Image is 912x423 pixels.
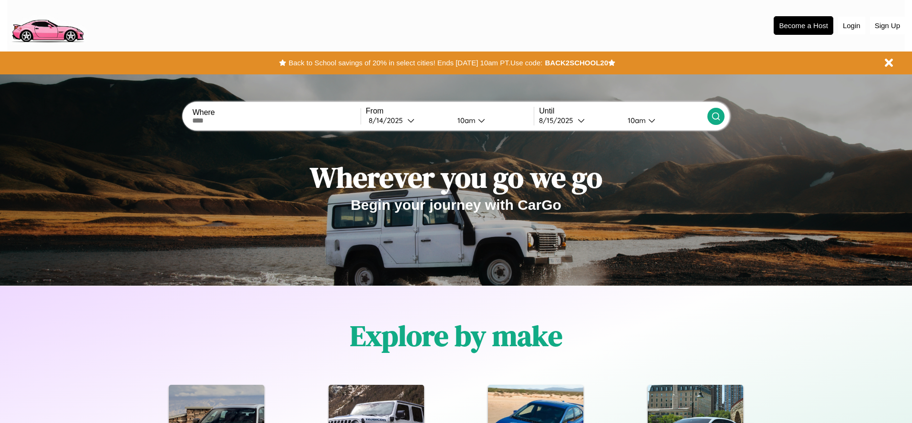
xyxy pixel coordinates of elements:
div: 10am [453,116,478,125]
button: Login [838,17,865,34]
img: logo [7,5,88,45]
label: Until [539,107,707,115]
button: Become a Host [774,16,833,35]
button: Sign Up [870,17,905,34]
label: Where [192,108,360,117]
button: 10am [620,115,707,125]
button: Back to School savings of 20% in select cities! Ends [DATE] 10am PT.Use code: [286,56,545,70]
button: 8/14/2025 [366,115,450,125]
h1: Explore by make [350,316,562,355]
label: From [366,107,534,115]
b: BACK2SCHOOL20 [545,59,608,67]
div: 8 / 15 / 2025 [539,116,578,125]
div: 10am [623,116,648,125]
div: 8 / 14 / 2025 [369,116,407,125]
button: 10am [450,115,534,125]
